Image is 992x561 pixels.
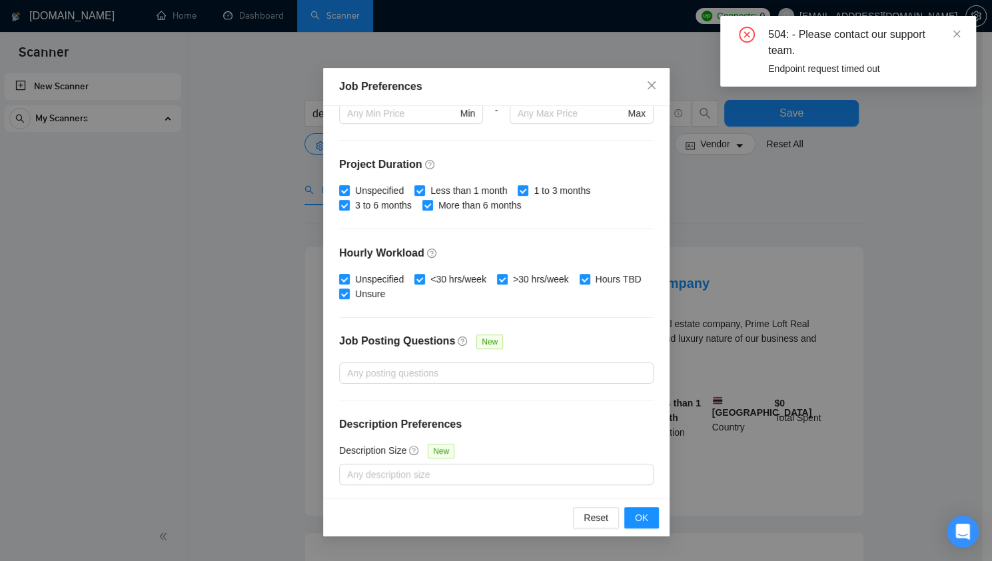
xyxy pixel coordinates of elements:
[432,198,526,213] span: More than 6 months
[634,68,670,104] button: Close
[425,183,512,198] span: Less than 1 month
[634,510,648,525] span: OK
[339,333,455,349] h4: Job Posting Questions
[339,245,654,261] h4: Hourly Workload
[339,157,654,173] h4: Project Duration
[347,106,458,121] input: Any Min Price
[339,79,654,95] div: Job Preferences
[624,507,658,528] button: OK
[768,61,960,76] div: Endpoint request timed out
[425,272,492,286] span: <30 hrs/week
[739,27,755,43] span: close-circle
[409,445,420,456] span: question-circle
[590,272,646,286] span: Hours TBD
[517,106,625,121] input: Any Max Price
[947,516,979,548] div: Open Intercom Messenger
[424,159,435,170] span: question-circle
[350,198,417,213] span: 3 to 6 months
[507,272,574,286] span: >30 hrs/week
[768,27,960,59] div: 504: - Please contact our support team.
[460,106,475,121] span: Min
[350,286,390,301] span: Unsure
[427,248,438,259] span: question-circle
[584,510,608,525] span: Reset
[528,183,596,198] span: 1 to 3 months
[952,29,961,39] span: close
[573,507,619,528] button: Reset
[483,103,509,140] div: -
[646,80,657,91] span: close
[350,183,409,198] span: Unspecified
[628,106,645,121] span: Max
[428,444,454,458] span: New
[458,336,468,346] span: question-circle
[350,272,409,286] span: Unspecified
[339,443,406,458] h5: Description Size
[339,416,654,432] h4: Description Preferences
[476,334,503,349] span: New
